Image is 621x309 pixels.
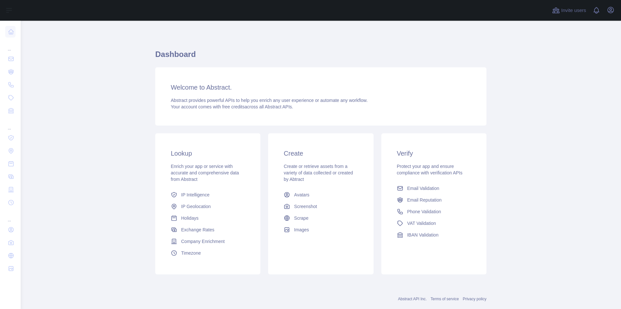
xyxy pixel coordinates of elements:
span: Exchange Rates [181,226,214,233]
div: ... [5,118,16,131]
a: Privacy policy [463,297,486,301]
a: Email Validation [394,182,474,194]
a: Scrape [281,212,360,224]
span: Holidays [181,215,199,221]
a: Holidays [168,212,247,224]
span: Enrich your app or service with accurate and comprehensive data from Abstract [171,164,239,182]
a: Abstract API Inc. [398,297,427,301]
span: IP Geolocation [181,203,211,210]
span: Screenshot [294,203,317,210]
span: Company Enrichment [181,238,225,245]
a: IBAN Validation [394,229,474,241]
h3: Verify [397,149,471,158]
a: Avatars [281,189,360,201]
span: free credits [222,104,245,109]
span: Create or retrieve assets from a variety of data collected or created by Abtract [284,164,353,182]
a: VAT Validation [394,217,474,229]
a: Email Reputation [394,194,474,206]
span: Email Validation [407,185,439,192]
span: Abstract provides powerful APIs to help you enrich any user experience or automate any workflow. [171,98,368,103]
div: ... [5,210,16,223]
a: IP Geolocation [168,201,247,212]
h3: Welcome to Abstract. [171,83,471,92]
a: Terms of service [430,297,459,301]
span: Avatars [294,192,309,198]
span: IBAN Validation [407,232,439,238]
a: Timezone [168,247,247,259]
span: Images [294,226,309,233]
a: Images [281,224,360,236]
span: Timezone [181,250,201,256]
a: Screenshot [281,201,360,212]
h3: Lookup [171,149,245,158]
span: Email Reputation [407,197,442,203]
button: Invite users [551,5,587,16]
h1: Dashboard [155,49,486,65]
div: ... [5,39,16,52]
span: VAT Validation [407,220,436,226]
a: IP Intelligence [168,189,247,201]
a: Phone Validation [394,206,474,217]
span: IP Intelligence [181,192,210,198]
span: Scrape [294,215,308,221]
span: Invite users [561,7,586,14]
a: Company Enrichment [168,236,247,247]
span: Protect your app and ensure compliance with verification APIs [397,164,463,175]
h3: Create [284,149,358,158]
span: Phone Validation [407,208,441,215]
a: Exchange Rates [168,224,247,236]
span: Your account comes with across all Abstract APIs. [171,104,293,109]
